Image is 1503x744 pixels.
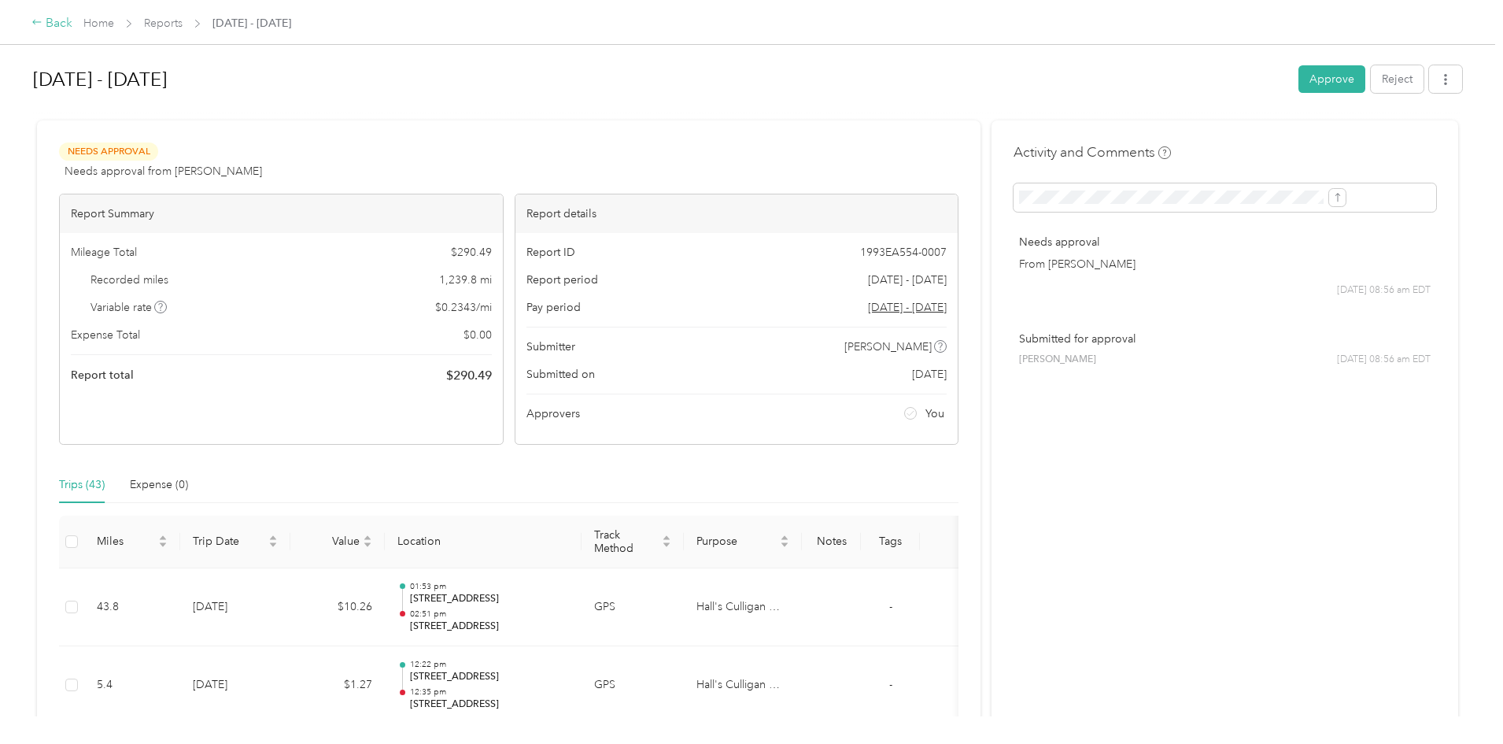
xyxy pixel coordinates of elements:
[662,533,671,542] span: caret-up
[1014,143,1171,162] h4: Activity and Comments
[582,646,684,725] td: GPS
[889,600,892,613] span: -
[59,143,158,161] span: Needs Approval
[802,516,861,568] th: Notes
[912,366,947,383] span: [DATE]
[684,516,802,568] th: Purpose
[180,516,290,568] th: Trip Date
[33,61,1287,98] h1: Sep 1 - 30, 2025
[410,581,569,592] p: 01:53 pm
[662,540,671,550] span: caret-down
[439,272,492,288] span: 1,239.8 mi
[410,592,569,606] p: [STREET_ADDRESS]
[193,535,265,548] span: Trip Date
[59,476,105,494] div: Trips (43)
[144,17,183,30] a: Reports
[582,516,684,568] th: Track Method
[158,540,168,550] span: caret-down
[410,609,569,620] p: 02:51 pm
[526,299,581,316] span: Pay period
[410,659,569,670] p: 12:22 pm
[130,476,188,494] div: Expense (0)
[1415,656,1503,744] iframe: Everlance-gr Chat Button Frame
[290,646,385,725] td: $1.27
[594,528,659,555] span: Track Method
[526,272,598,288] span: Report period
[83,17,114,30] a: Home
[212,15,291,31] span: [DATE] - [DATE]
[868,299,947,316] span: Go to pay period
[84,646,180,725] td: 5.4
[71,244,137,261] span: Mileage Total
[65,163,262,180] span: Needs approval from [PERSON_NAME]
[1019,234,1431,250] p: Needs approval
[889,678,892,691] span: -
[463,327,492,343] span: $ 0.00
[268,533,278,542] span: caret-up
[1019,256,1431,272] p: From [PERSON_NAME]
[1298,65,1365,93] button: Approve
[90,272,168,288] span: Recorded miles
[780,533,789,542] span: caret-up
[446,366,492,385] span: $ 290.49
[868,272,947,288] span: [DATE] - [DATE]
[526,339,575,355] span: Submitter
[860,244,947,261] span: 1993EA554-0007
[31,14,72,33] div: Back
[515,194,958,233] div: Report details
[90,299,168,316] span: Variable rate
[290,568,385,647] td: $10.26
[582,568,684,647] td: GPS
[84,568,180,647] td: 43.8
[180,646,290,725] td: [DATE]
[696,535,777,548] span: Purpose
[1019,331,1431,347] p: Submitted for approval
[1337,283,1431,298] span: [DATE] 08:56 am EDT
[684,646,802,725] td: Hall's Culligan Water
[385,516,582,568] th: Location
[526,366,595,383] span: Submitted on
[71,327,140,343] span: Expense Total
[410,670,569,684] p: [STREET_ADDRESS]
[844,339,932,355] span: [PERSON_NAME]
[410,687,569,698] p: 12:35 pm
[526,244,575,261] span: Report ID
[925,405,944,422] span: You
[303,535,360,548] span: Value
[526,405,580,422] span: Approvers
[410,620,569,634] p: [STREET_ADDRESS]
[451,244,492,261] span: $ 290.49
[363,540,372,550] span: caret-down
[268,540,278,550] span: caret-down
[435,299,492,316] span: $ 0.2343 / mi
[158,533,168,542] span: caret-up
[84,516,180,568] th: Miles
[684,568,802,647] td: Hall's Culligan Water
[60,194,503,233] div: Report Summary
[180,568,290,647] td: [DATE]
[1371,65,1424,93] button: Reject
[410,698,569,712] p: [STREET_ADDRESS]
[1019,353,1096,367] span: [PERSON_NAME]
[290,516,385,568] th: Value
[780,540,789,550] span: caret-down
[1337,353,1431,367] span: [DATE] 08:56 am EDT
[71,367,134,383] span: Report total
[97,535,155,548] span: Miles
[861,516,920,568] th: Tags
[363,533,372,542] span: caret-up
